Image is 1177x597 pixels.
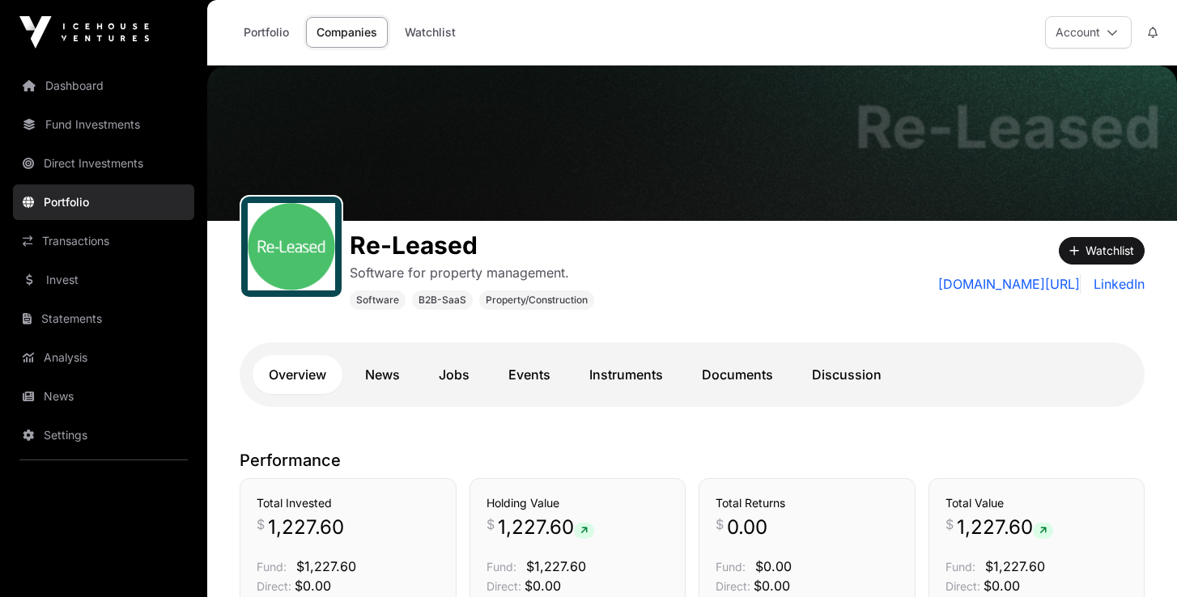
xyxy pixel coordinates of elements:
span: Fund: [716,560,746,574]
a: Transactions [13,223,194,259]
a: Discussion [796,355,898,394]
span: $0.00 [755,558,792,574]
img: Re-Leased [207,66,1177,221]
span: Fund: [945,560,975,574]
span: Direct: [945,579,980,593]
span: Fund: [487,560,516,574]
a: Companies [306,17,388,48]
a: Settings [13,417,194,453]
a: Instruments [573,355,679,394]
a: Statements [13,301,194,337]
h3: Total Value [945,495,1128,511]
nav: Tabs [253,355,1132,394]
a: Fund Investments [13,107,194,142]
span: Direct: [257,579,291,593]
span: 1,227.60 [268,514,344,540]
a: Direct Investments [13,146,194,181]
span: Direct: [716,579,750,593]
img: Icehouse Ventures Logo [19,16,149,49]
a: Portfolio [13,184,194,220]
h3: Total Invested [257,495,440,511]
a: Portfolio [233,17,300,48]
span: Fund: [257,560,287,574]
span: $ [257,514,265,534]
span: $0.00 [984,578,1020,594]
span: $1,227.60 [296,558,356,574]
a: Watchlist [394,17,466,48]
iframe: Chat Widget [1096,519,1177,597]
a: Analysis [13,340,194,375]
span: $0.00 [295,578,331,594]
span: Direct: [487,579,521,593]
span: Software [356,294,399,307]
a: News [349,355,416,394]
a: News [13,379,194,414]
p: Software for property management. [350,263,594,282]
span: 0.00 [727,514,767,540]
a: Jobs [423,355,486,394]
a: [DOMAIN_NAME][URL] [938,274,1081,294]
h3: Holding Value [487,495,669,511]
span: $0.00 [525,578,561,594]
span: $ [487,514,495,534]
h1: Re-Leased [855,98,1161,156]
span: $1,227.60 [985,558,1045,574]
span: $1,227.60 [526,558,586,574]
a: Events [492,355,567,394]
a: Invest [13,262,194,298]
h1: Re-Leased [350,231,594,260]
span: 1,227.60 [957,514,1053,540]
p: Performance [240,449,1145,472]
span: B2B-SaaS [419,294,466,307]
a: Dashboard [13,68,194,104]
button: Watchlist [1059,237,1145,265]
a: LinkedIn [1087,274,1145,294]
button: Account [1045,16,1132,49]
span: 1,227.60 [498,514,594,540]
span: Property/Construction [486,294,588,307]
span: $ [945,514,954,534]
span: $0.00 [754,578,790,594]
h3: Total Returns [716,495,899,511]
span: $ [716,514,724,534]
a: Documents [686,355,789,394]
img: download.png [248,203,335,290]
a: Overview [253,355,342,394]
